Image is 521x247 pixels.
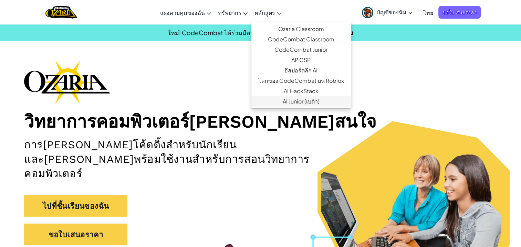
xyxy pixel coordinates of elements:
[24,111,497,132] h1: วิทยาการคอมพิวเตอร์[PERSON_NAME]สนใจ
[424,9,433,16] span: ไทย
[377,8,413,16] span: บัญชีของฉัน
[251,55,351,65] a: AP CSP
[215,3,251,22] a: ทรัพยากร
[45,5,77,19] img: Home
[251,65,351,76] a: อีสปอร์ตลีก AI
[251,34,351,45] a: CodeCombat Classroom
[358,1,416,23] a: บัญชีของฉัน
[45,5,77,19] a: Ozaria by CodeCombat logo
[24,60,110,104] img: Ozaria branding logo
[420,3,437,22] a: ไทย
[24,138,341,181] h2: การ[PERSON_NAME]โค้ดดิ้งสำหรับนักเรียนและ[PERSON_NAME]พร้อมใช้งานสำหรับการสอนวิทยาการคอมพิวเตอร์
[254,9,275,16] span: หลักสูตร
[168,29,312,37] span: ใหม่! CodeCombat ได้ร่วมมือกับ Roblox Education!
[24,195,127,217] a: ไปที่ชั้นเรียนของฉัน
[251,45,351,55] a: CodeCombat Junior
[438,6,481,19] a: ขอใบเสนอราคา
[251,24,351,34] a: Ozaria Classroom
[160,9,205,16] span: แผงควบคุมของฉัน
[362,7,373,18] img: avatar
[157,3,215,22] a: แผงควบคุมของฉัน
[251,96,351,107] a: AI Junior (เบต้า)
[251,86,351,96] a: AI HackStack
[24,224,127,245] a: ขอใบเสนอราคา
[251,3,285,22] a: หลักสูตร
[251,76,351,86] a: โลกของ CodeCombat บน Roblox
[218,9,241,16] span: ทรัพยากร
